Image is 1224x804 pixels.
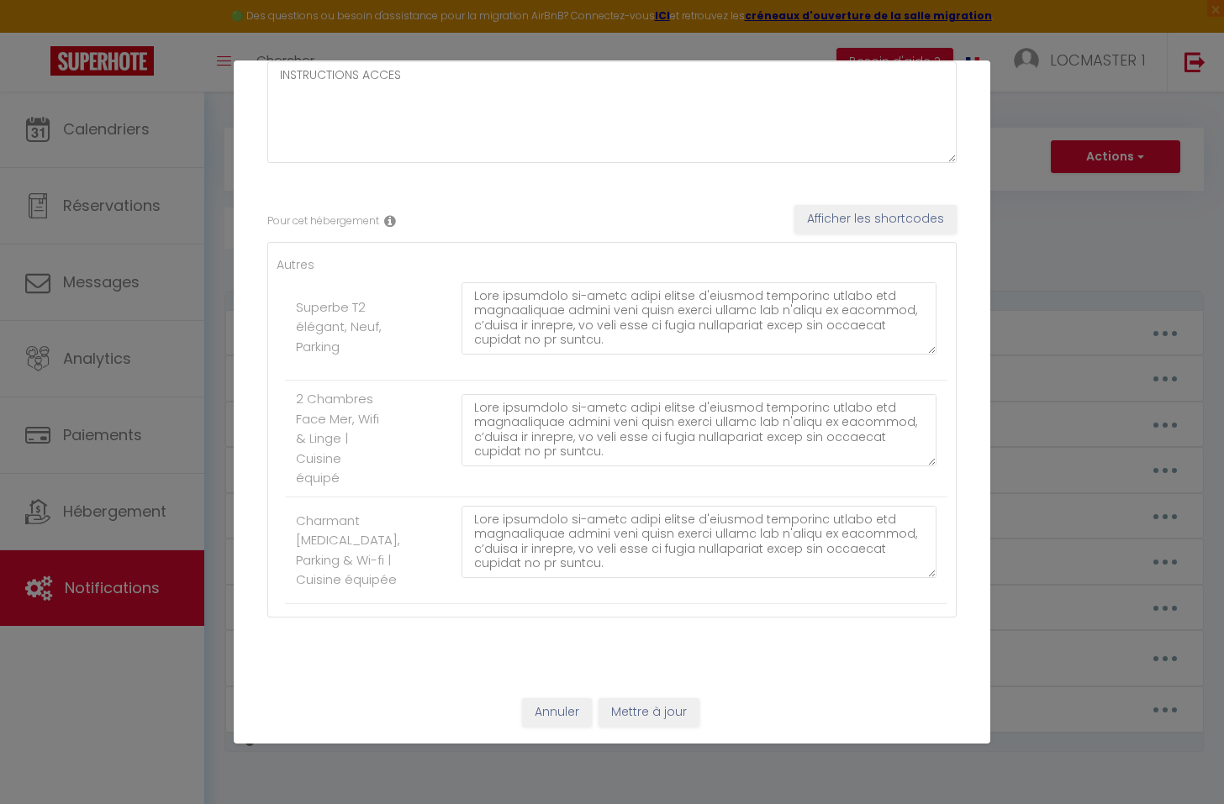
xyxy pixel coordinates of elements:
label: Autres [277,255,314,274]
label: Superbe T2 élégant, Neuf, Parking [296,297,384,357]
i: Rental [384,214,396,228]
button: Afficher les shortcodes [794,205,957,234]
button: Ouvrir le widget de chat LiveChat [13,7,64,57]
label: 2 Chambres Face Mer, Wifi & Linge | Cuisine équipé [296,389,384,488]
iframe: Chat [1153,728,1211,791]
label: Pour cet hébergement [267,213,379,229]
button: Annuler [522,698,592,727]
label: Charmant [MEDICAL_DATA], Parking & Wi-fi | Cuisine équipée [296,511,400,590]
button: Mettre à jour [599,698,699,727]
